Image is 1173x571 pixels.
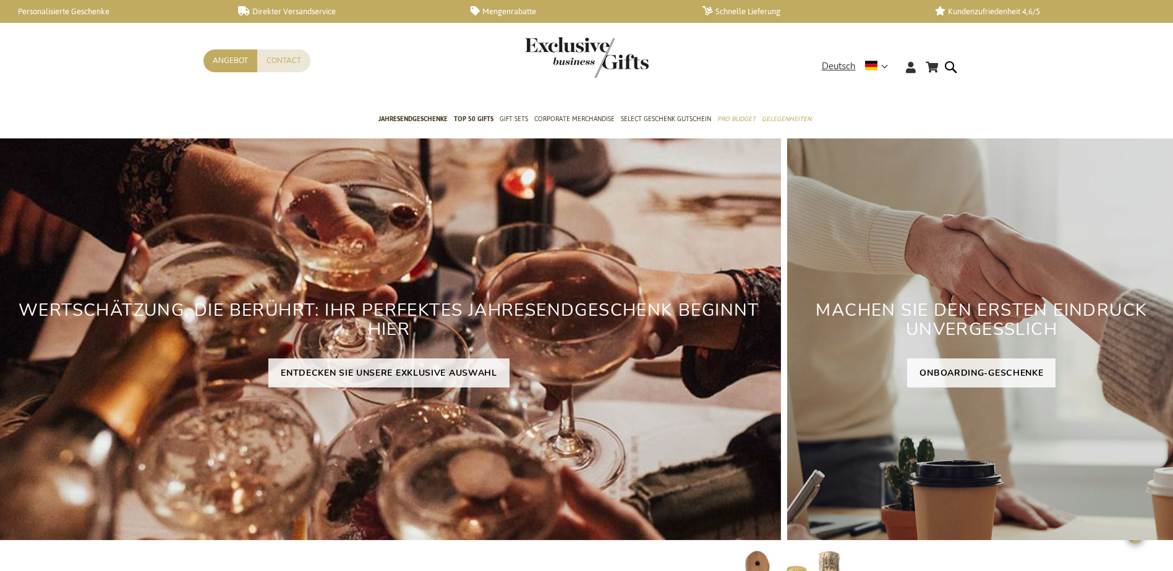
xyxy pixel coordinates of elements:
[238,6,450,17] a: Direkter Versandservice
[935,6,1147,17] a: Kundenzufriedenheit 4,6/5
[525,37,587,78] a: store logo
[621,112,711,125] span: Select Geschenk Gutschein
[762,112,811,125] span: Gelegenheiten
[378,104,448,135] a: Jahresendgeschenke
[762,104,811,135] a: Gelegenheiten
[717,112,756,125] span: Pro Budget
[621,104,711,135] a: Select Geschenk Gutschein
[907,358,1056,387] a: ONBOARDING-GESCHENKE
[454,104,493,135] a: TOP 50 Gifts
[257,49,310,72] a: Contact
[454,112,493,125] span: TOP 50 Gifts
[6,6,218,17] a: Personalisierte Geschenke
[500,104,528,135] a: Gift Sets
[717,104,756,135] a: Pro Budget
[203,49,257,72] a: Angebot
[471,6,683,17] a: Mengenrabatte
[822,59,856,74] span: Deutsch
[500,112,528,125] span: Gift Sets
[702,6,915,17] a: Schnelle Lieferung
[534,104,615,135] a: Corporate Merchandise
[268,358,510,387] a: ENTDECKEN SIE UNSERE EXKLUSIVE AUSWAHL
[534,112,615,125] span: Corporate Merchandise
[378,112,448,125] span: Jahresendgeschenke
[525,37,649,78] img: Exclusive Business gifts logo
